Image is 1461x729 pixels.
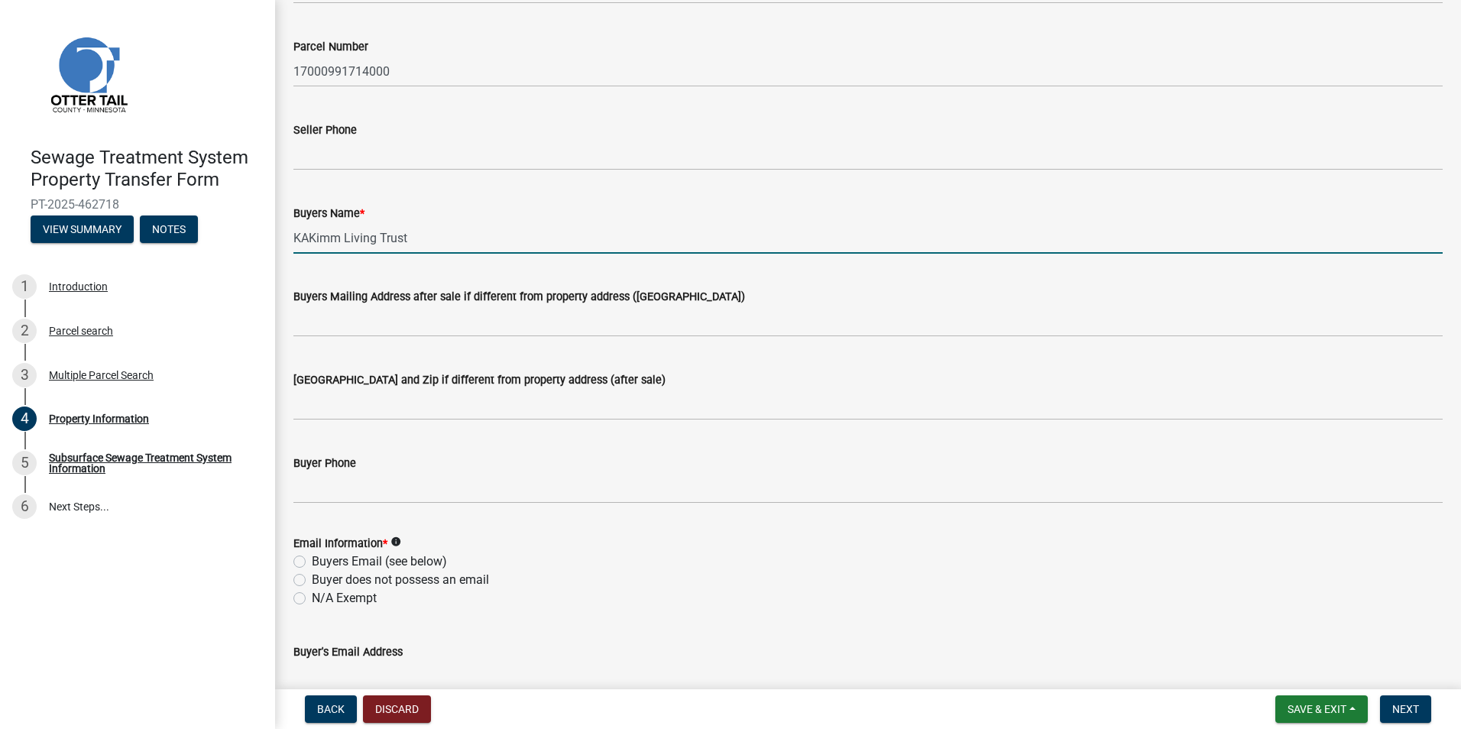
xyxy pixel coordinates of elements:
[305,695,357,723] button: Back
[312,589,377,607] label: N/A Exempt
[49,326,113,336] div: Parcel search
[293,209,364,219] label: Buyers Name
[312,571,489,589] label: Buyer does not possess an email
[293,42,368,53] label: Parcel Number
[1392,703,1419,715] span: Next
[293,647,403,658] label: Buyer's Email Address
[49,281,108,292] div: Introduction
[49,452,251,474] div: Subsurface Sewage Treatment System Information
[293,539,387,549] label: Email Information
[317,703,345,715] span: Back
[12,319,37,343] div: 2
[31,147,263,191] h4: Sewage Treatment System Property Transfer Form
[293,292,745,303] label: Buyers Mailing Address after sale if different from property address ([GEOGRAPHIC_DATA])
[12,407,37,431] div: 4
[49,413,149,424] div: Property Information
[12,274,37,299] div: 1
[363,695,431,723] button: Discard
[390,536,401,547] i: info
[312,552,447,571] label: Buyers Email (see below)
[31,215,134,243] button: View Summary
[1275,695,1368,723] button: Save & Exit
[49,370,154,381] div: Multiple Parcel Search
[12,363,37,387] div: 3
[293,125,357,136] label: Seller Phone
[31,16,145,131] img: Otter Tail County, Minnesota
[140,224,198,236] wm-modal-confirm: Notes
[293,375,666,386] label: [GEOGRAPHIC_DATA] and Zip if different from property address (after sale)
[293,458,356,469] label: Buyer Phone
[31,197,245,212] span: PT-2025-462718
[12,451,37,475] div: 5
[140,215,198,243] button: Notes
[12,494,37,519] div: 6
[31,224,134,236] wm-modal-confirm: Summary
[1288,703,1346,715] span: Save & Exit
[1380,695,1431,723] button: Next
